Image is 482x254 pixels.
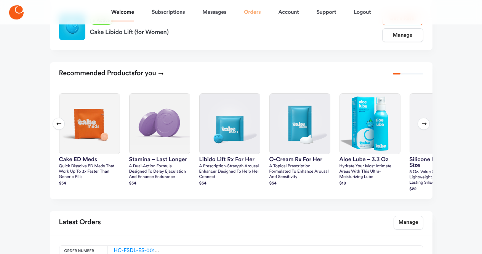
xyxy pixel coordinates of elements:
[410,187,417,191] strong: $ 22
[129,157,190,162] h3: Stamina – Last Longer
[339,164,400,180] p: Hydrate your most intimate areas with this ultra-moisturizing lube
[340,94,400,154] img: Aloe Lube – 3.3 oz
[199,157,260,162] h3: Libido Lift Rx For Her
[244,3,261,21] a: Orders
[316,3,336,21] a: Support
[111,3,134,21] a: Welcome
[129,181,136,186] strong: $ 54
[410,170,471,186] p: 8 oz. Value size ultra lightweight, extremely long-lasting silicone formula
[339,157,400,162] h3: Aloe Lube – 3.3 oz
[410,93,471,193] a: silicone lube – value sizesilicone lube – value size8 oz. Value size ultra lightweight, extremely...
[135,70,156,77] span: for you
[382,28,423,42] a: Manage
[270,94,330,154] img: O-Cream Rx for Her
[199,93,260,187] a: Libido Lift Rx For HerLibido Lift Rx For HerA prescription-strength arousal enhancer designed to ...
[59,93,120,187] a: Cake ED MedsCake ED MedsQuick dissolve ED Meds that work up to 3x faster than generic pills$54
[278,3,299,21] a: Account
[269,93,330,187] a: O-Cream Rx for HerO-Cream Rx for HerA topical prescription formulated to enhance arousal and sens...
[59,14,85,40] img: Libido Lift Rx
[129,93,190,187] a: Stamina – Last LongerStamina – Last LongerA dual-action formula designed to delay ejaculation and...
[59,164,120,180] p: Quick dissolve ED Meds that work up to 3x faster than generic pills
[269,157,330,162] h3: O-Cream Rx for Her
[269,164,330,180] p: A topical prescription formulated to enhance arousal and sensitivity
[59,157,120,162] h3: Cake ED Meds
[152,3,185,21] a: Subscriptions
[410,94,470,154] img: silicone lube – value size
[410,157,471,168] h3: silicone lube – value size
[130,94,190,154] img: Stamina – Last Longer
[339,181,346,186] strong: $ 18
[354,3,371,21] a: Logout
[394,216,423,230] a: Manage
[339,93,400,187] a: Aloe Lube – 3.3 ozAloe Lube – 3.3 ozHydrate your most intimate areas with this ultra-moisturizing...
[59,216,101,230] h2: Latest Orders
[59,94,120,154] img: Cake ED Meds
[59,67,164,81] h2: Recommended Products
[59,181,66,186] strong: $ 54
[129,164,190,180] p: A dual-action formula designed to delay ejaculation and enhance endurance
[202,3,226,21] a: Messages
[114,248,170,253] a: HC-FSDL-ES-00159786
[90,25,382,37] a: Cake Libido Lift (for Women)
[199,164,260,180] p: A prescription-strength arousal enhancer designed to help her connect
[269,181,277,186] strong: $ 54
[199,181,207,186] strong: $ 54
[200,94,260,154] img: Libido Lift Rx For Her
